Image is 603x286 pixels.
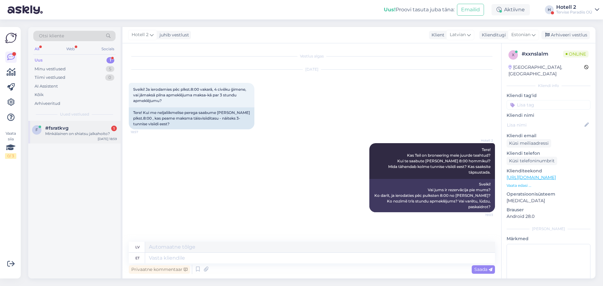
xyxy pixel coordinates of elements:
span: Saada [474,267,492,272]
a: [URL][DOMAIN_NAME] [507,175,556,180]
span: Online [563,51,589,57]
span: Sveiki! Ja ierodamies pēc plkst.8:00 vakarā, 4 civēku ģimene, vai jāmaksā pilna apmeklējuma maksa... [133,87,247,103]
div: Arhiveeri vestlus [541,31,590,39]
span: Latvian [450,31,466,38]
div: 0 [105,74,114,81]
div: All [33,45,41,53]
p: [MEDICAL_DATA] [507,197,590,204]
div: Kõik [35,92,44,98]
div: Vaata siia [5,131,16,159]
span: 19:03 [470,213,493,217]
div: lv [135,242,140,252]
div: Minu vestlused [35,66,66,72]
div: Privaatne kommentaar [129,265,190,274]
div: Vestlus algas [129,53,495,59]
div: Klient [429,32,444,38]
div: Socials [100,45,116,53]
p: Vaata edasi ... [507,183,590,188]
div: 5 [106,66,114,72]
b: Uus! [384,7,396,13]
div: 1 [111,126,117,131]
span: Tere! Kas Teil on broneering meie juurde teahtud? Kui te saabute [PERSON_NAME] 8:00 hommikul? Mid... [388,147,492,175]
div: 1 [106,57,114,63]
div: [GEOGRAPHIC_DATA], [GEOGRAPHIC_DATA] [508,64,584,77]
p: Operatsioonisüsteem [507,191,590,197]
span: Hotell 2 [470,138,493,143]
p: Klienditeekond [507,168,590,174]
div: Tiimi vestlused [35,74,65,81]
p: Kliendi tag'id [507,92,590,99]
div: Arhiveeritud [35,100,60,107]
div: Klienditugi [479,32,506,38]
div: Küsi telefoninumbrit [507,157,557,165]
div: Proovi tasuta juba täna: [384,6,454,13]
div: Aktiivne [492,4,530,15]
div: [DATE] 18:59 [98,137,117,141]
span: 18:57 [131,130,154,134]
p: Android 28.0 [507,213,590,220]
div: Küsi meiliaadressi [507,139,551,148]
div: # xxnslalm [522,50,563,58]
span: f [35,127,38,132]
div: juhib vestlust [157,32,189,38]
span: x [512,52,514,57]
div: 0 / 3 [5,153,16,159]
span: #fsratkvg [45,125,68,131]
span: Uued vestlused [60,111,89,117]
p: Brauser [507,207,590,213]
div: [DATE] [129,67,495,72]
div: Tervise Paradiis OÜ [556,10,592,15]
button: Emailid [457,4,484,16]
span: Hotell 2 [132,31,149,38]
span: Otsi kliente [39,33,64,39]
p: Märkmed [507,235,590,242]
div: et [135,253,139,263]
div: Hotell 2 [556,5,592,10]
div: Uus [35,57,43,63]
input: Lisa tag [507,100,590,110]
div: H [545,5,554,14]
div: Kliendi info [507,83,590,89]
div: Tere! Kui me neljaliikmelise perega saabume [PERSON_NAME] plkst.8:00 , kas peame maksma täisvisii... [129,107,254,129]
span: Estonian [511,31,530,38]
p: Kliendi email [507,132,590,139]
p: Kliendi nimi [507,112,590,119]
div: Minkälainen on shiatsu jalkahoito? [45,131,117,137]
a: Hotell 2Tervise Paradiis OÜ [556,5,599,15]
img: Askly Logo [5,32,17,44]
div: AI Assistent [35,83,58,89]
div: Sveiki! Vai jums ir rezervācija pie mums? Ko darīt, ja ierodaties pēc pulksten 8:00 no [PERSON_NA... [369,179,495,212]
div: [PERSON_NAME] [507,226,590,232]
p: Kliendi telefon [507,150,590,157]
div: Web [65,45,76,53]
input: Lisa nimi [507,121,583,128]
